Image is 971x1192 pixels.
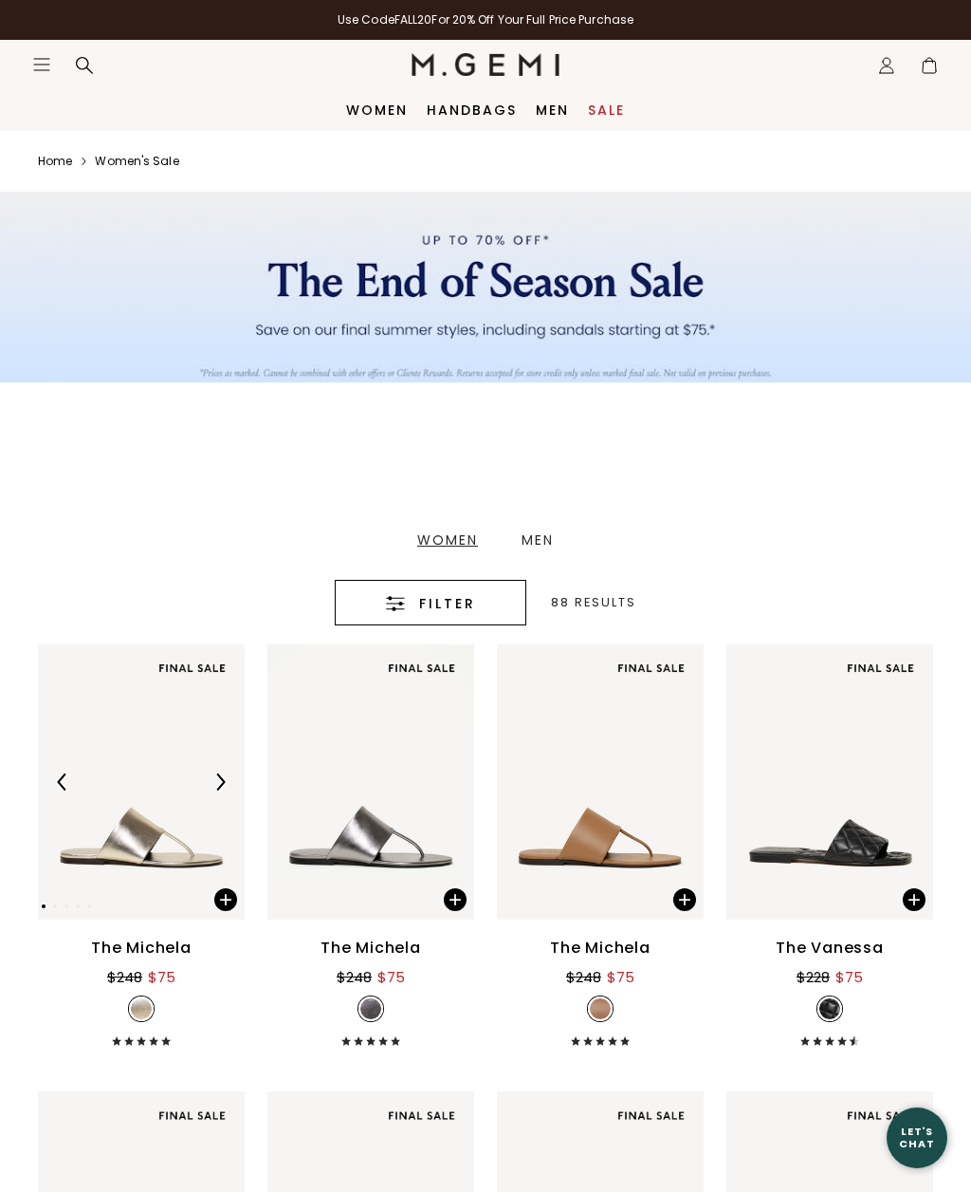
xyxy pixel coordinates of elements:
img: final sale tag [839,1103,922,1127]
div: $75 [835,966,863,989]
a: Sale [588,102,625,118]
a: The Michela$248$75 [267,644,474,1047]
div: $248 [337,966,372,989]
img: final sale tag [380,1103,463,1127]
img: final sale tag [839,656,922,680]
button: Open site menu [32,55,51,74]
div: Let's Chat [887,1126,947,1149]
img: final sale tag [151,656,233,680]
div: $75 [148,966,175,989]
div: $248 [566,966,601,989]
img: final sale tag [380,656,463,680]
img: v_7351345872955_SWATCH_50x.jpg [819,998,840,1019]
img: final sale tag [151,1103,233,1127]
a: Home [38,154,72,169]
img: final sale tag [610,656,692,680]
div: $228 [797,966,830,989]
div: Women [417,533,478,547]
img: The Michela [497,644,704,921]
div: Men [522,533,554,547]
img: v_7355612495931_SWATCH_50x.jpg [360,998,381,1019]
img: final sale tag [610,1103,692,1127]
img: The Vanessa [726,644,933,921]
a: Previous ArrowNext ArrowThe Michela$248$75 [38,644,245,1047]
strong: FALL20 [394,11,432,28]
img: M.Gemi [412,53,560,76]
img: The Michela [38,644,245,921]
a: The Vanessa$228$75 [726,644,933,1047]
div: The Michela [91,937,192,959]
a: Handbags [427,102,517,118]
img: The Michela [267,644,474,921]
a: Men [500,533,576,547]
div: $248 [107,966,142,989]
img: Previous Arrow [54,773,71,791]
a: Women's sale [95,154,178,169]
img: Next Arrow [211,773,229,791]
img: v_7355612397627_SWATCH_50x.jpg [590,998,611,1019]
a: The Michela$248$75 [497,644,704,1047]
div: The Michela [550,937,650,959]
a: Men [536,102,569,118]
div: The Michela [321,937,421,959]
div: The Vanessa [776,937,884,959]
img: v_7355612463163_SWATCH_50x.jpg [131,998,152,1019]
div: $75 [607,966,634,989]
div: $75 [377,966,405,989]
div: 88 Results [551,596,636,609]
button: Filter [335,580,526,625]
span: Filter [419,592,476,615]
a: Women [346,102,408,118]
